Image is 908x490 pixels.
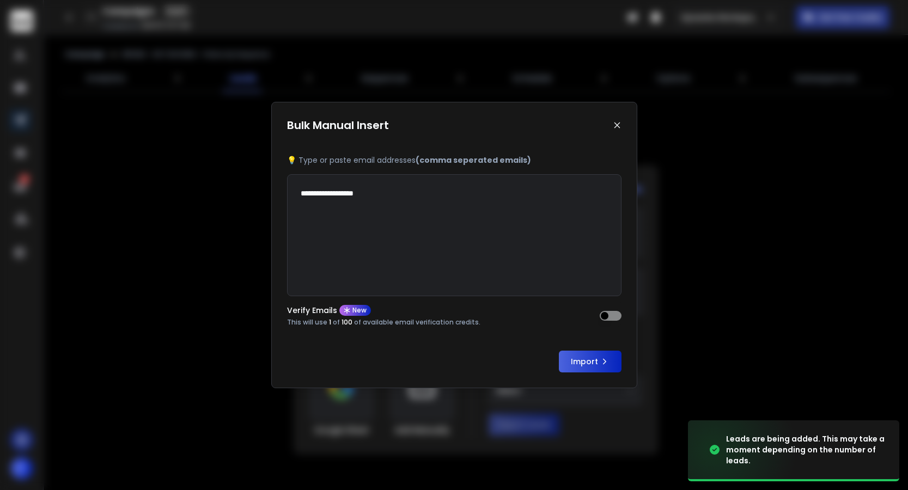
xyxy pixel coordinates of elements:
h1: Bulk Manual Insert [287,118,389,133]
div: New [339,305,371,316]
span: 1 [329,317,331,327]
img: image [688,418,797,482]
div: Leads are being added. This may take a moment depending on the number of leads. [726,433,886,466]
span: 100 [342,317,352,327]
p: Verify Emails [287,307,337,314]
p: 💡 Type or paste email addresses [287,155,621,166]
b: (comma seperated emails) [416,155,531,166]
p: This will use of of available email verification credits. [287,318,480,327]
button: Import [559,351,621,372]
